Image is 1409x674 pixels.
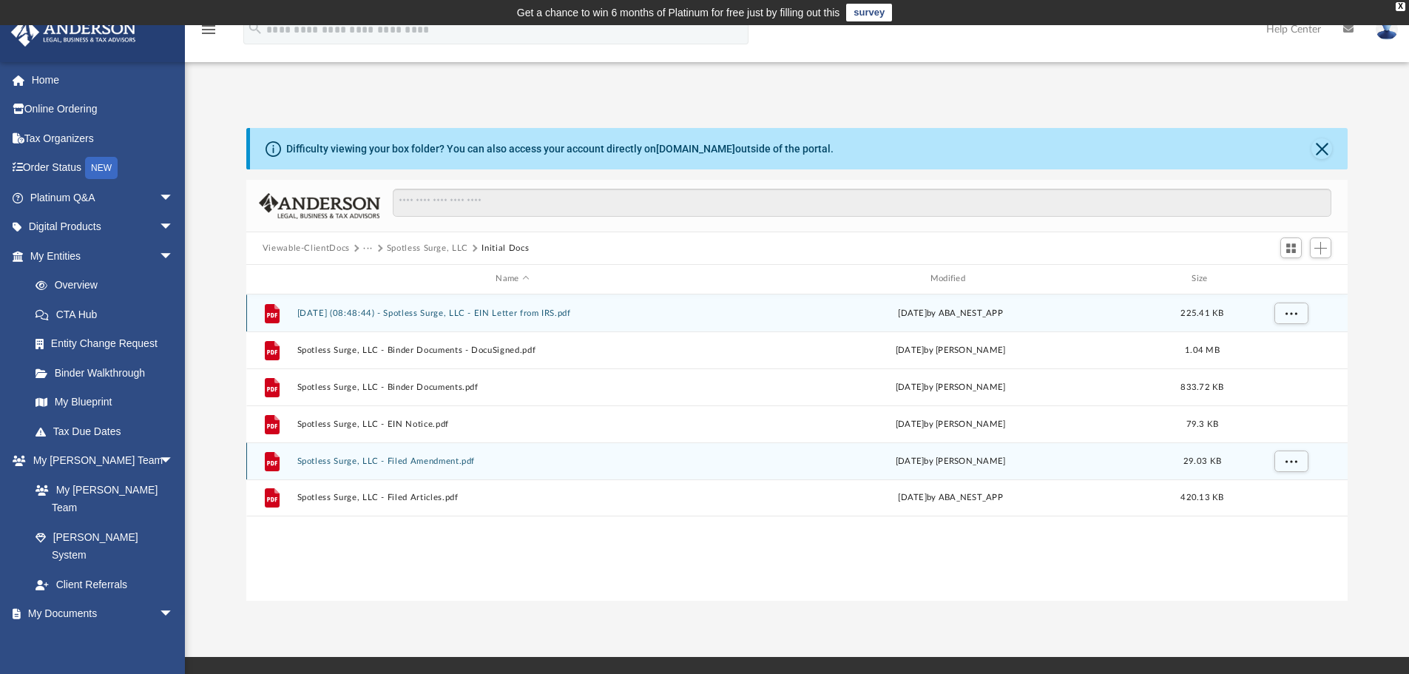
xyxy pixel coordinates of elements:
[85,157,118,179] div: NEW
[1238,272,1342,286] div: id
[1376,18,1398,40] img: User Pic
[1183,456,1221,465] span: 29.03 KB
[10,212,196,242] a: Digital Productsarrow_drop_down
[1180,493,1223,502] span: 420.13 KB
[734,491,1166,505] div: [DATE] by ABA_NEST_APP
[21,388,189,417] a: My Blueprint
[247,20,263,36] i: search
[734,380,1166,394] div: [DATE] by [PERSON_NAME]
[734,306,1166,320] div: [DATE] by ABA_NEST_APP
[21,271,196,300] a: Overview
[517,4,840,21] div: Get a chance to win 6 months of Platinum for free just by filling out this
[10,153,196,183] a: Order StatusNEW
[159,446,189,476] span: arrow_drop_down
[393,189,1331,217] input: Search files and folders
[21,522,189,570] a: [PERSON_NAME] System
[1185,346,1220,354] span: 1.04 MB
[734,272,1166,286] div: Modified
[200,28,217,38] a: menu
[1180,309,1223,317] span: 225.41 KB
[1274,450,1308,472] button: More options
[1180,383,1223,391] span: 833.72 KB
[363,242,373,255] button: ···
[21,475,181,522] a: My [PERSON_NAME] Team
[1274,302,1308,324] button: More options
[734,454,1166,468] div: [DATE] by [PERSON_NAME]
[159,241,189,272] span: arrow_drop_down
[1172,272,1231,286] div: Size
[7,18,141,47] img: Anderson Advisors Platinum Portal
[159,212,189,243] span: arrow_drop_down
[263,242,350,255] button: Viewable-ClientDocs
[656,143,735,155] a: [DOMAIN_NAME]
[246,294,1348,601] div: grid
[10,183,196,212] a: Platinum Q&Aarrow_drop_down
[1186,419,1218,428] span: 79.3 KB
[297,309,728,318] button: [DATE] (08:48:44) - Spotless Surge, LLC - EIN Letter from IRS.pdf
[200,21,217,38] i: menu
[387,242,468,255] button: Spotless Surge, LLC
[10,65,196,95] a: Home
[1396,2,1405,11] div: close
[297,383,728,392] button: Spotless Surge, LLC - Binder Documents.pdf
[21,358,196,388] a: Binder Walkthrough
[21,329,196,359] a: Entity Change Request
[159,599,189,630] span: arrow_drop_down
[21,417,196,446] a: Tax Due Dates
[297,346,728,355] button: Spotless Surge, LLC - Binder Documents - DocuSigned.pdf
[21,570,189,599] a: Client Referrals
[734,417,1166,431] div: [DATE] by [PERSON_NAME]
[297,493,728,502] button: Spotless Surge, LLC - Filed Articles.pdf
[297,419,728,429] button: Spotless Surge, LLC - EIN Notice.pdf
[734,343,1166,357] div: [DATE] by [PERSON_NAME]
[482,242,529,255] button: Initial Docs
[296,272,728,286] div: Name
[10,95,196,124] a: Online Ordering
[21,300,196,329] a: CTA Hub
[1280,237,1302,258] button: Switch to Grid View
[846,4,892,21] a: survey
[159,183,189,213] span: arrow_drop_down
[253,272,290,286] div: id
[10,446,189,476] a: My [PERSON_NAME] Teamarrow_drop_down
[10,599,189,629] a: My Documentsarrow_drop_down
[1311,138,1332,159] button: Close
[10,241,196,271] a: My Entitiesarrow_drop_down
[286,141,834,157] div: Difficulty viewing your box folder? You can also access your account directly on outside of the p...
[10,124,196,153] a: Tax Organizers
[1310,237,1332,258] button: Add
[297,456,728,466] button: Spotless Surge, LLC - Filed Amendment.pdf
